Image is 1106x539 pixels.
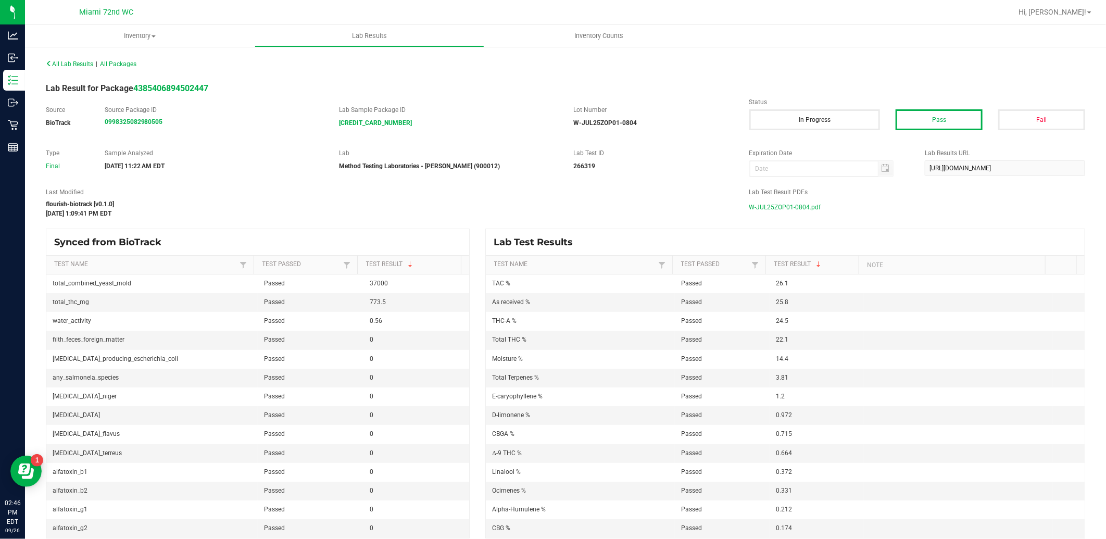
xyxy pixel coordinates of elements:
label: Lab Results URL [925,148,1085,158]
span: Passed [681,298,702,306]
span: Lab Results [338,31,401,41]
label: Last Modified [46,187,734,197]
span: 0 [370,506,373,513]
span: Inventory [25,31,255,41]
span: 0.331 [776,487,792,494]
span: Lab Result for Package [46,83,208,93]
span: E-caryophyllene % [492,393,543,400]
span: 26.1 [776,280,788,287]
span: 0 [370,355,373,362]
span: Passed [681,317,702,324]
label: Lab [339,148,558,158]
span: 0 [370,487,373,494]
span: any_salmonela_species [53,374,119,381]
span: 0 [370,374,373,381]
span: 0.174 [776,524,792,532]
strong: [DATE] 11:22 AM EDT [105,162,165,170]
span: 0 [370,336,373,343]
label: Type [46,148,89,158]
span: Hi, [PERSON_NAME]! [1019,8,1086,16]
strong: flourish-biotrack [v0.1.0] [46,200,114,208]
span: Passed [264,374,285,381]
span: alfatoxin_b2 [53,487,87,494]
span: 3.81 [776,374,788,381]
span: Passed [681,430,702,437]
span: Total Terpenes % [492,374,539,381]
span: Passed [681,506,702,513]
label: Lab Test Result PDFs [749,187,1085,197]
span: Passed [681,449,702,457]
span: Passed [681,487,702,494]
span: All Lab Results [46,60,93,68]
iframe: Resource center unread badge [31,454,43,467]
span: Passed [264,336,285,343]
span: Δ-9 THC % [492,449,522,457]
inline-svg: Inbound [8,53,18,63]
button: Pass [896,109,983,130]
inline-svg: Retail [8,120,18,130]
span: 0 [370,524,373,532]
span: Miami 72nd WC [79,8,133,17]
span: 37000 [370,280,388,287]
span: Total THC % [492,336,526,343]
a: Test PassedSortable [681,260,749,269]
span: [MEDICAL_DATA] [53,411,100,419]
span: 1.2 [776,393,785,400]
label: Sample Analyzed [105,148,323,158]
a: Filter [237,258,249,271]
label: Status [749,97,1085,107]
span: Passed [681,524,702,532]
label: Lab Sample Package ID [339,105,558,115]
span: Passed [264,487,285,494]
a: Inventory Counts [484,25,714,47]
span: Sortable [407,260,415,269]
strong: [DATE] 1:09:41 PM EDT [46,210,111,217]
span: alfatoxin_b1 [53,468,87,475]
label: Source [46,105,89,115]
a: Test ResultSortable [366,260,457,269]
span: Passed [264,280,285,287]
span: [MEDICAL_DATA]_terreus [53,449,122,457]
span: Passed [264,411,285,419]
strong: 0998325082980505 [105,118,163,126]
span: Passed [264,355,285,362]
span: Moisture % [492,355,523,362]
span: Ocimenes % [492,487,526,494]
div: Final [46,161,89,171]
th: Note [859,256,1045,274]
span: W-JUL25ZOP01-0804.pdf [749,199,821,215]
span: total_thc_mg [53,298,89,306]
inline-svg: Reports [8,142,18,153]
a: Filter [656,258,668,271]
span: [MEDICAL_DATA]_flavus [53,430,120,437]
span: total_combined_yeast_mold [53,280,131,287]
span: CBG % [492,524,510,532]
span: As received % [492,298,530,306]
span: 773.5 [370,298,386,306]
strong: BioTrack [46,119,70,127]
span: alfatoxin_g2 [53,524,87,532]
inline-svg: Outbound [8,97,18,108]
p: 02:46 PM EDT [5,498,20,527]
span: Passed [264,468,285,475]
strong: W-JUL25ZOP01-0804 [573,119,637,127]
span: [MEDICAL_DATA]_producing_escherichia_coli [53,355,178,362]
span: Synced from BioTrack [54,236,169,248]
span: Linalool % [492,468,521,475]
span: Passed [681,393,702,400]
span: Passed [264,506,285,513]
span: 0.972 [776,411,792,419]
label: Source Package ID [105,105,323,115]
p: 09/26 [5,527,20,534]
span: D-limonene % [492,411,530,419]
span: 0.372 [776,468,792,475]
span: 0.664 [776,449,792,457]
label: Lot Number [573,105,734,115]
label: Lab Test ID [573,148,734,158]
span: | [96,60,97,68]
span: 0 [370,411,373,419]
iframe: Resource center [10,456,42,487]
span: Passed [681,468,702,475]
a: Filter [341,258,353,271]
